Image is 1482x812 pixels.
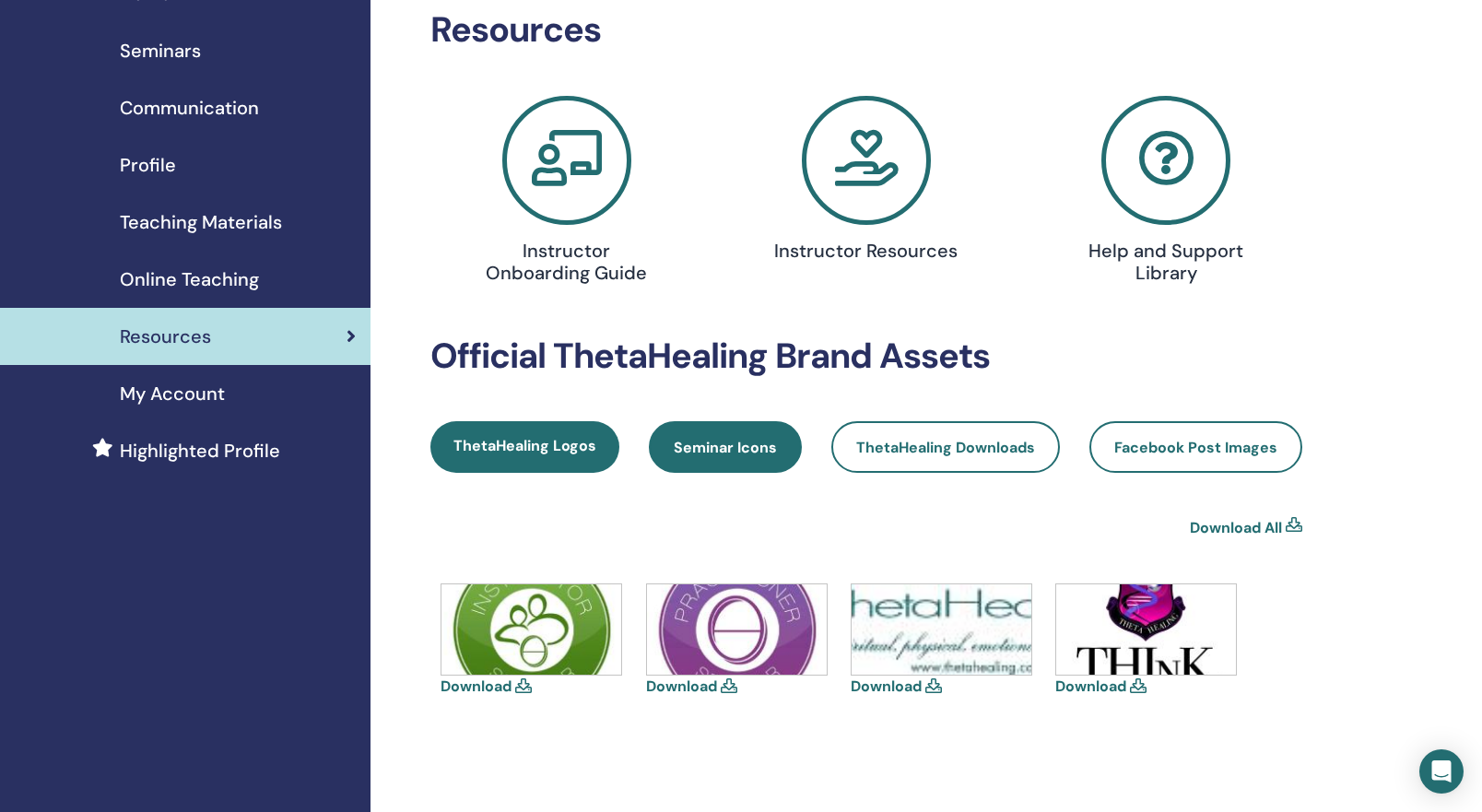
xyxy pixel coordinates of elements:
a: Download [646,677,717,696]
img: icons-instructor.jpg [441,584,621,675]
a: ThetaHealing Downloads [831,421,1060,473]
span: My Account [120,380,225,407]
h4: Instructor Onboarding Guide [469,240,664,284]
img: icons-practitioner.jpg [647,584,827,675]
a: ThetaHealing Logos [430,421,619,473]
span: Communication [120,94,259,122]
a: Help and Support Library [1028,96,1305,291]
span: ThetaHealing Logos [453,436,596,455]
span: Highlighted Profile [120,437,280,465]
span: Online Teaching [120,265,259,293]
a: Seminar Icons [649,421,802,473]
span: Facebook Post Images [1114,438,1277,457]
a: Facebook Post Images [1089,421,1302,473]
a: Download [851,677,922,696]
a: Download [441,677,512,696]
img: thetahealing-logo-a-copy.jpg [852,584,1031,675]
h4: Help and Support Library [1069,240,1264,284]
h2: Resources [430,9,1302,52]
span: Teaching Materials [120,208,282,236]
span: Profile [120,151,176,179]
a: Instructor Resources [727,96,1005,269]
span: Resources [120,323,211,350]
span: ThetaHealing Downloads [856,438,1035,457]
a: Download [1055,677,1126,696]
a: Instructor Onboarding Guide [428,96,705,291]
h2: Official ThetaHealing Brand Assets [430,335,1302,378]
img: think-shield.jpg [1056,584,1236,675]
h4: Instructor Resources [770,240,964,262]
div: Open Intercom Messenger [1419,749,1464,794]
a: Download All [1190,517,1282,539]
span: Seminar Icons [674,438,777,457]
span: Seminars [120,37,201,65]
